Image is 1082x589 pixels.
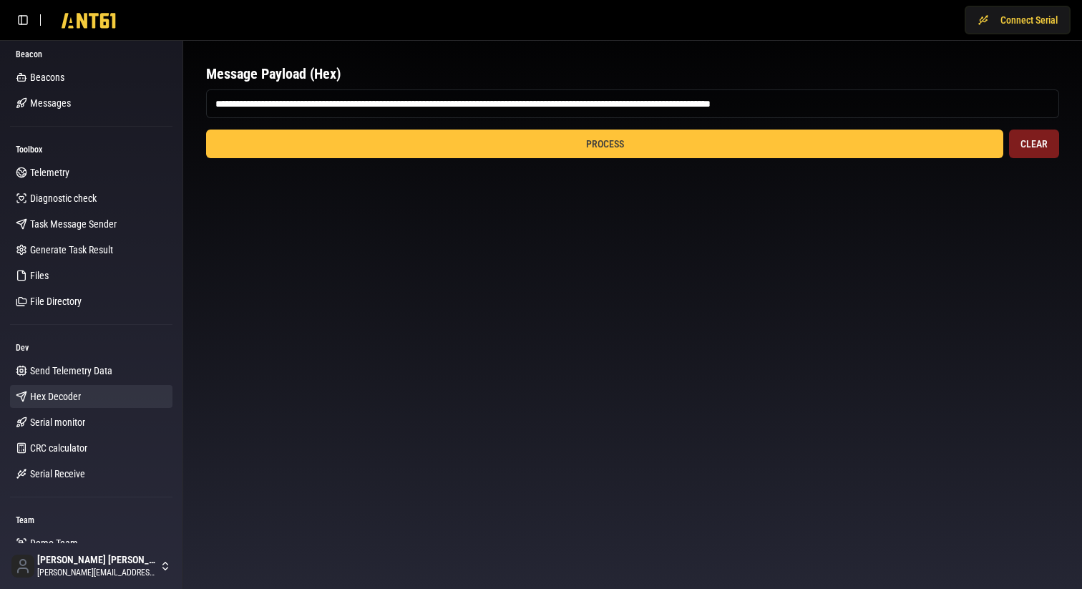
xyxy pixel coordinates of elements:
div: Dev [10,336,172,359]
a: Beacons [10,66,172,89]
div: Beacon [10,43,172,66]
div: Toolbox [10,138,172,161]
a: Generate Task Result [10,238,172,261]
a: Demo Team [10,532,172,555]
span: Task Message Sender [30,217,117,231]
span: Serial monitor [30,415,85,429]
a: CRC calculator [10,437,172,459]
span: [PERSON_NAME] [PERSON_NAME] [37,554,157,567]
span: Serial Receive [30,467,85,481]
span: Demo Team [30,536,78,550]
a: Serial monitor [10,411,172,434]
span: Messages [30,96,71,110]
span: CRC calculator [30,441,87,455]
span: Hex Decoder [30,389,81,404]
span: Diagnostic check [30,191,97,205]
div: Team [10,509,172,532]
button: PROCESS [206,130,1003,158]
span: Beacons [30,70,64,84]
span: Files [30,268,49,283]
a: Send Telemetry Data [10,359,172,382]
span: File Directory [30,294,82,308]
span: Send Telemetry Data [30,364,112,378]
a: Diagnostic check [10,187,172,210]
a: Serial Receive [10,462,172,485]
button: Connect Serial [965,6,1071,34]
a: Hex Decoder [10,385,172,408]
a: Messages [10,92,172,115]
a: File Directory [10,290,172,313]
a: Files [10,264,172,287]
a: Task Message Sender [10,213,172,235]
button: CLEAR [1009,130,1059,158]
h1: Message Payload (Hex) [206,64,1059,84]
a: Telemetry [10,161,172,184]
button: [PERSON_NAME] [PERSON_NAME][PERSON_NAME][EMAIL_ADDRESS][DOMAIN_NAME] [6,549,177,583]
span: [PERSON_NAME][EMAIL_ADDRESS][DOMAIN_NAME] [37,567,157,578]
span: Generate Task Result [30,243,113,257]
span: Telemetry [30,165,69,180]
